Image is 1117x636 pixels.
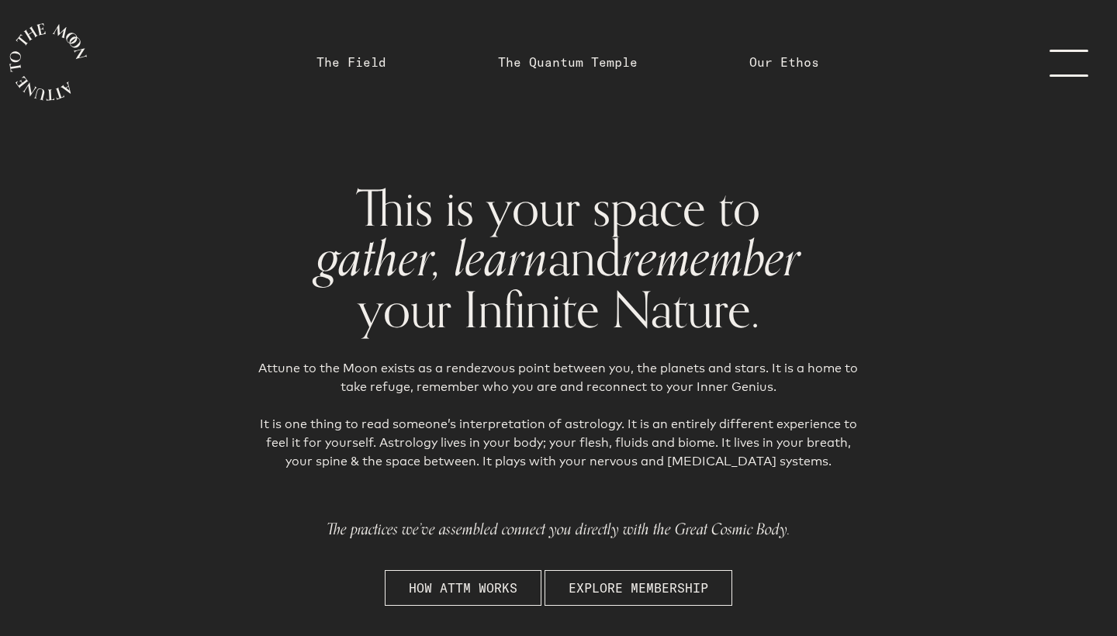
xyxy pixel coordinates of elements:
a: Our Ethos [749,53,819,71]
a: The Quantum Temple [498,53,638,71]
a: HOW ATTM WORKS [385,565,541,580]
span: EXPLORE MEMBERSHIP [569,579,708,597]
a: EXPLORE MEMBERSHIP [545,565,732,580]
span: remember [622,219,801,300]
a: The Field [316,53,386,71]
span: HOW ATTM WORKS [409,579,517,597]
h1: This is your space to and your Infinite Nature. [255,183,861,334]
button: HOW ATTM WORKS [385,570,541,606]
span: gather, learn [316,219,548,300]
h2: The practices we’ve assembled connect you directly with the Great Cosmic Body. [255,520,861,539]
p: Attune to the Moon exists as a rendezvous point between you, the planets and stars. It is a home ... [255,359,861,471]
button: EXPLORE MEMBERSHIP [545,570,732,606]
